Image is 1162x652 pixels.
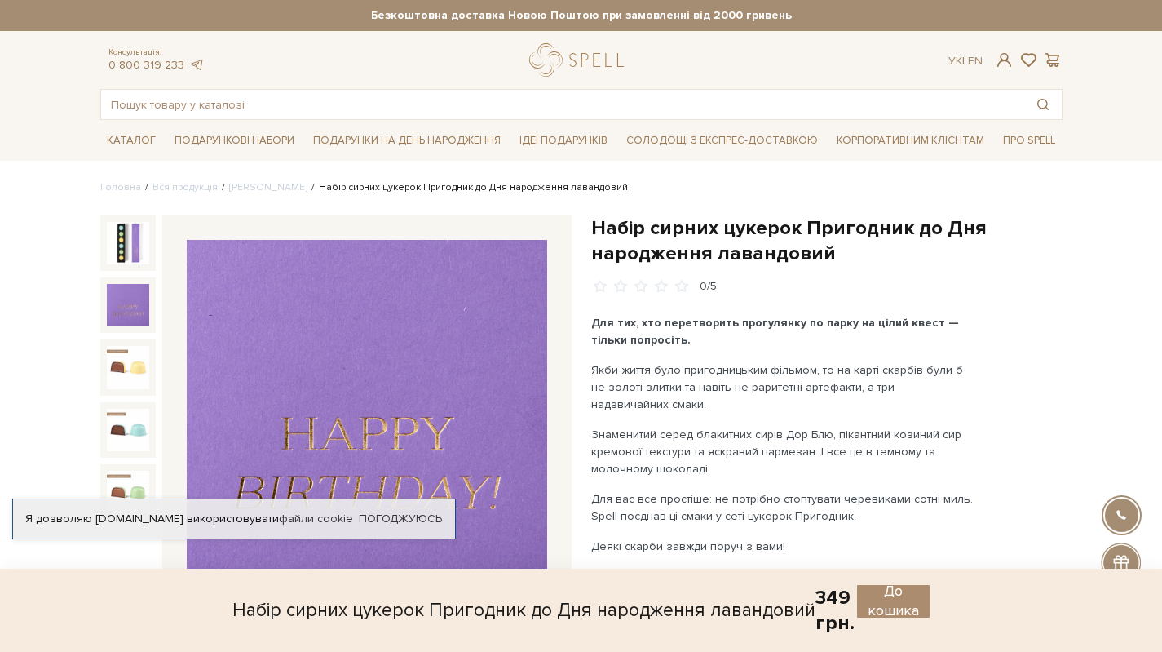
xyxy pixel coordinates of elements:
[620,126,824,154] a: Солодощі з експрес-доставкою
[100,181,141,193] a: Головна
[188,58,205,72] a: telegram
[857,585,930,618] button: До кошика
[968,54,983,68] a: En
[359,512,442,526] a: Погоджуюсь
[700,279,717,295] div: 0/5
[232,585,815,636] div: Набір сирних цукерок Пригодник до Дня народження лавандовий
[591,215,1063,266] h1: Набір сирних цукерок Пригодник до Дня народження лавандовий
[529,43,631,77] a: logo
[107,284,149,326] img: Набір сирних цукерок Пригодник до Дня народження лавандовий
[962,54,965,68] span: |
[107,471,149,513] img: Набір сирних цукерок Пригодник до Дня народження лавандовий
[100,8,1063,23] strong: Безкоштовна доставка Новою Поштою при замовленні від 2000 гривень
[513,128,614,153] a: Ідеї подарунків
[108,58,184,72] a: 0 800 319 233
[830,128,991,153] a: Корпоративним клієнтам
[229,181,307,193] a: [PERSON_NAME]
[107,222,149,264] img: Набір сирних цукерок Пригодник до Дня народження лавандовий
[591,316,959,347] b: Для тих, хто перетворить прогулянку по парку на цілий квест — тільки попросіть.
[307,128,507,153] a: Подарунки на День народження
[868,582,919,620] span: До кошика
[13,512,455,526] div: Я дозволяю [DOMAIN_NAME] використовувати
[168,128,301,153] a: Подарункові набори
[187,240,547,601] img: Набір сирних цукерок Пригодник до Дня народження лавандовий
[107,409,149,451] img: Набір сирних цукерок Пригодник до Дня народження лавандовий
[815,585,857,636] div: 349 грн.
[101,90,1024,119] input: Пошук товару у каталозі
[591,490,974,525] p: Для вас все простіше: не потрібно стоптувати черевиками сотні миль. Spell поєднав ці смаки у сеті...
[307,180,628,195] li: Набір сирних цукерок Пригодник до Дня народження лавандовий
[107,346,149,388] img: Набір сирних цукерок Пригодник до Дня народження лавандовий
[591,361,974,413] p: Якби життя було пригодницьким фільмом, то на карті скарбів були б не золоті злитки та навіть не р...
[996,128,1062,153] a: Про Spell
[591,426,974,477] p: Знаменитий серед блакитних сирів Дор Блю, пікантний козиний сир кремової текстури та яскравий пар...
[100,128,162,153] a: Каталог
[591,538,974,555] p: Деякі скарби завжди поруч з вами!
[1024,90,1062,119] button: Пошук товару у каталозі
[948,54,983,69] div: Ук
[279,512,353,526] a: файли cookie
[108,47,205,58] span: Консультація:
[152,181,218,193] a: Вся продукція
